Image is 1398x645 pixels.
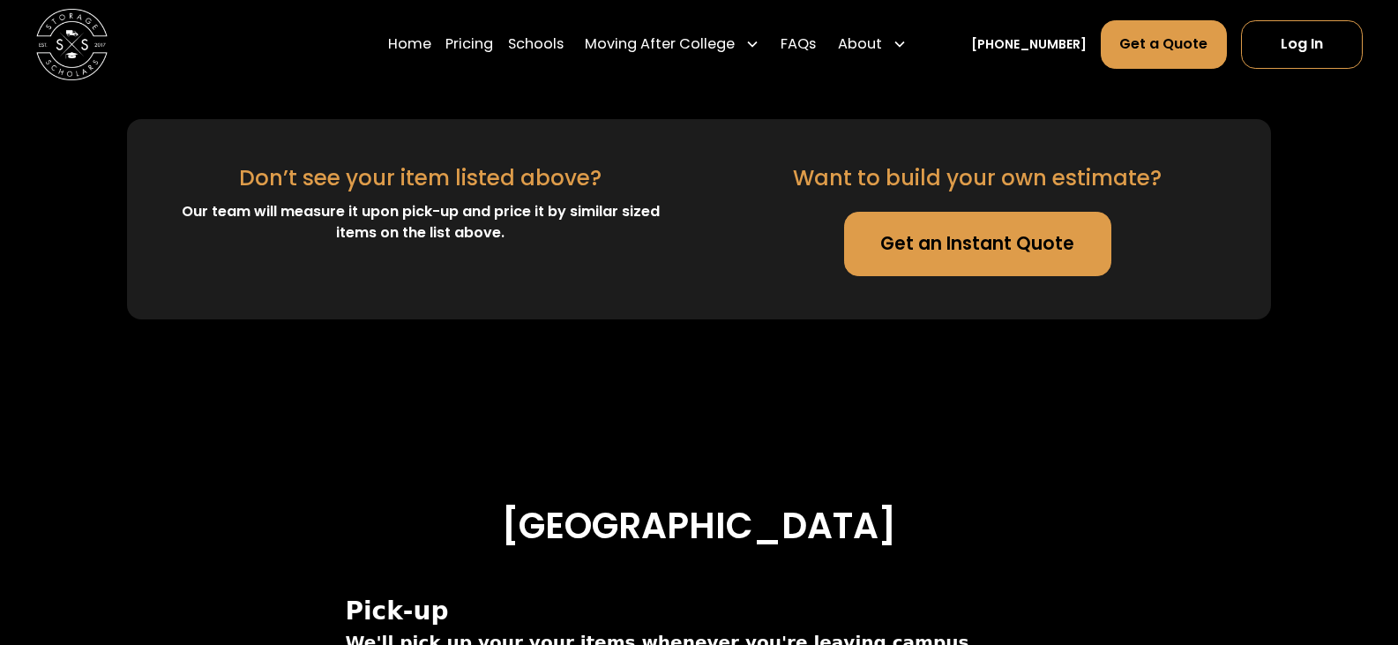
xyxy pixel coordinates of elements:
a: Log In [1241,20,1363,69]
a: FAQs [781,19,816,70]
a: Pricing [445,19,493,70]
img: Storage Scholars main logo [36,9,108,80]
a: Schools [508,19,564,70]
div: Don’t see your item listed above? [239,162,602,194]
h3: [GEOGRAPHIC_DATA] [70,505,1328,548]
a: Get a Quote [1101,20,1227,69]
div: About [831,19,915,70]
div: Moving After College [578,19,767,70]
a: Get an Instant Quote [844,212,1111,276]
div: Want to build your own estimate? [793,162,1162,194]
a: [PHONE_NUMBER] [971,35,1087,54]
div: Moving After College [585,34,735,55]
div: Our team will measure it upon pick-up and price it by similar sized items on the list above. [170,201,670,244]
a: Home [388,19,431,70]
span: Pick-up [346,597,1053,626]
div: About [838,34,882,55]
